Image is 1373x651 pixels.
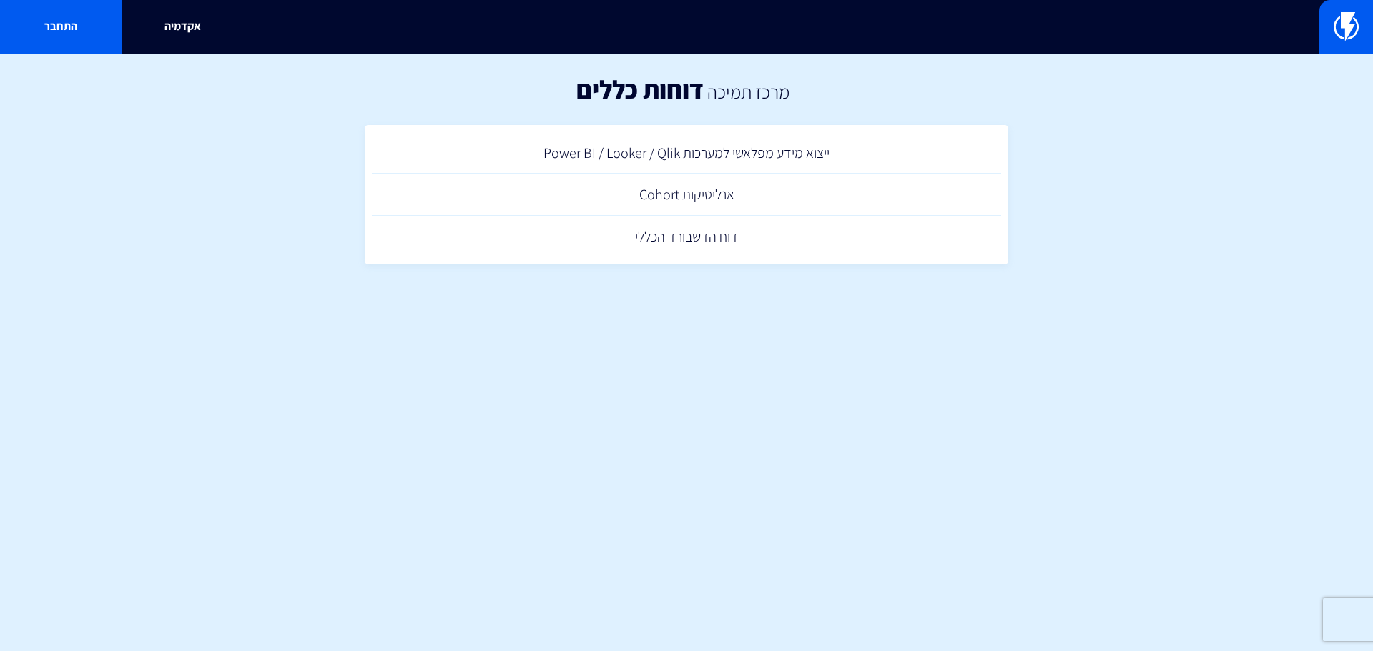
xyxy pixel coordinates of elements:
a: מרכז תמיכה [707,79,789,104]
a: אנליטיקות Cohort [372,174,1001,216]
h1: דוחות כללים [576,75,704,104]
a: דוח הדשבורד הכללי [372,216,1001,258]
input: חיפוש מהיר... [365,11,1008,44]
a: ייצוא מידע מפלאשי למערכות Power BI / Looker / Qlik [372,132,1001,174]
